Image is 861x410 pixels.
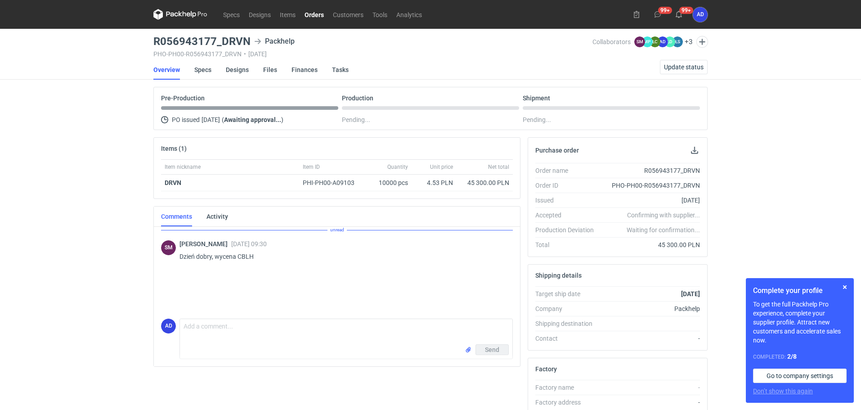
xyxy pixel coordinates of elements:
[485,347,499,353] span: Send
[392,9,426,20] a: Analytics
[332,60,349,80] a: Tasks
[627,212,700,219] em: Confirming with supplier...
[535,365,557,373] h2: Factory
[222,116,224,123] span: (
[601,240,700,249] div: 45 300.00 PLN
[601,304,700,313] div: Packhelp
[161,240,176,255] div: Sebastian Markut
[179,251,506,262] p: Dzień dobry, wycena CBLH
[664,64,704,70] span: Update status
[206,207,228,226] a: Activity
[650,36,660,47] figcaption: ŁC
[672,36,683,47] figcaption: ŁS
[753,285,847,296] h1: Complete your profile
[303,178,363,187] div: PHI-PH00-A09103
[693,7,708,22] button: AD
[535,398,601,407] div: Factory address
[696,36,708,48] button: Edit collaborators
[488,163,509,171] span: Net total
[535,289,601,298] div: Target ship date
[535,383,601,392] div: Factory name
[523,95,550,102] p: Shipment
[535,304,601,313] div: Company
[179,240,231,248] span: [PERSON_NAME]
[254,36,295,47] div: Packhelp
[660,60,708,74] button: Update status
[231,240,267,248] span: [DATE] 09:30
[153,36,251,47] h3: R056943177_DRVN
[194,60,211,80] a: Specs
[342,95,373,102] p: Production
[161,319,176,333] div: Anita Dolczewska
[535,166,601,175] div: Order name
[475,344,509,355] button: Send
[634,36,645,47] figcaption: SM
[161,114,338,125] div: PO issued
[693,7,708,22] div: Anita Dolczewska
[535,225,601,234] div: Production Deviation
[535,147,579,154] h2: Purchase order
[657,36,668,47] figcaption: AD
[367,175,412,191] div: 10000 pcs
[753,387,813,396] button: Don’t show this again
[161,207,192,226] a: Comments
[535,196,601,205] div: Issued
[601,166,700,175] div: R056943177_DRVN
[689,145,700,156] button: Download PO
[161,145,187,152] h2: Items (1)
[592,38,631,45] span: Collaborators
[664,36,675,47] figcaption: ŁD
[415,178,453,187] div: 4.53 PLN
[244,50,246,58] span: •
[601,334,700,343] div: -
[387,163,408,171] span: Quantity
[263,60,277,80] a: Files
[672,7,686,22] button: 99+
[535,181,601,190] div: Order ID
[291,60,318,80] a: Finances
[219,9,244,20] a: Specs
[601,398,700,407] div: -
[685,38,693,46] button: +3
[165,163,201,171] span: Item nickname
[244,9,275,20] a: Designs
[368,9,392,20] a: Tools
[342,114,370,125] span: Pending...
[161,319,176,333] figcaption: AD
[153,9,207,20] svg: Packhelp Pro
[601,383,700,392] div: -
[601,181,700,190] div: PHO-PH00-R056943177_DRVN
[430,163,453,171] span: Unit price
[161,240,176,255] figcaption: SM
[303,163,320,171] span: Item ID
[535,211,601,220] div: Accepted
[165,179,181,186] strong: DRVN
[627,225,700,234] em: Waiting for confirmation...
[300,9,328,20] a: Orders
[787,353,797,360] strong: 2 / 8
[601,196,700,205] div: [DATE]
[328,9,368,20] a: Customers
[535,334,601,343] div: Contact
[161,95,205,102] p: Pre-Production
[281,116,283,123] span: )
[202,114,220,125] span: [DATE]
[753,369,847,383] a: Go to company settings
[327,225,347,235] span: unread
[224,116,281,123] strong: Awaiting approval...
[839,282,850,293] button: Skip for now
[650,7,665,22] button: 99+
[753,352,847,361] div: Completed:
[535,272,582,279] h2: Shipping details
[523,114,700,125] div: Pending...
[153,60,180,80] a: Overview
[226,60,249,80] a: Designs
[460,178,509,187] div: 45 300.00 PLN
[535,319,601,328] div: Shipping destination
[681,290,700,297] strong: [DATE]
[275,9,300,20] a: Items
[642,36,653,47] figcaption: MP
[535,240,601,249] div: Total
[753,300,847,345] p: To get the full Packhelp Pro experience, complete your supplier profile. Attract new customers an...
